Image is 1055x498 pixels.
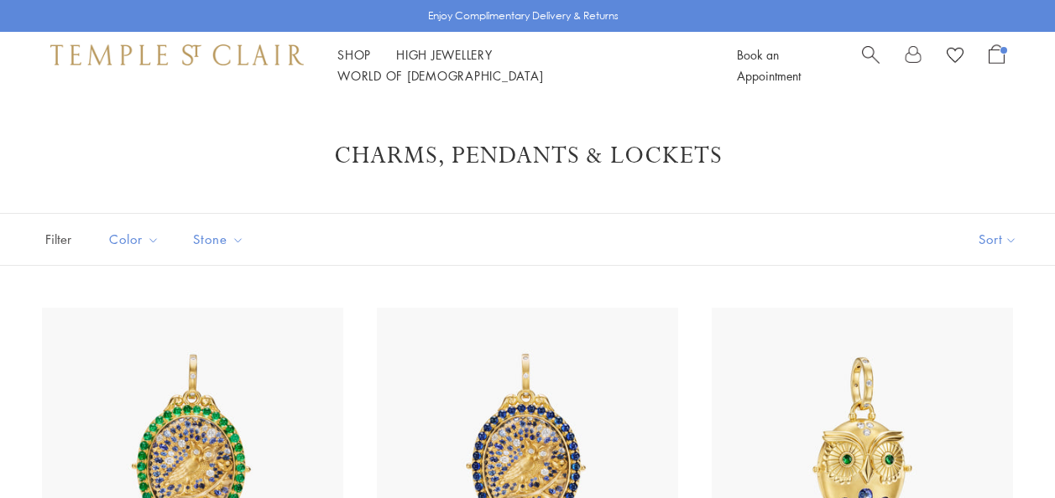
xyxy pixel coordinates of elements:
[67,141,988,171] h1: Charms, Pendants & Lockets
[862,44,880,86] a: Search
[185,229,257,250] span: Stone
[337,44,699,86] nav: Main navigation
[50,44,304,65] img: Temple St. Clair
[396,46,493,63] a: High JewelleryHigh Jewellery
[180,220,257,258] button: Stone
[989,44,1005,86] a: Open Shopping Bag
[941,214,1055,265] button: Show sort by
[737,46,801,84] a: Book an Appointment
[337,67,543,84] a: World of [DEMOGRAPHIC_DATA]World of [DEMOGRAPHIC_DATA]
[947,44,964,70] a: View Wishlist
[428,8,619,24] p: Enjoy Complimentary Delivery & Returns
[337,46,371,63] a: ShopShop
[97,220,172,258] button: Color
[101,229,172,250] span: Color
